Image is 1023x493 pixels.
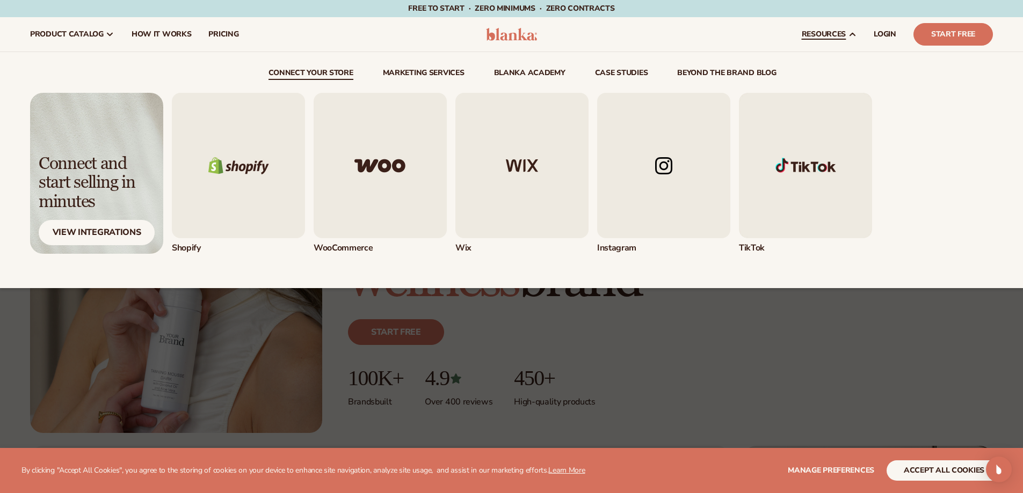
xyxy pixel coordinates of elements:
[739,93,872,238] img: Shopify Image 1
[788,465,874,475] span: Manage preferences
[314,93,447,254] a: Woo commerce logo. WooCommerce
[739,93,872,254] a: Shopify Image 1 TikTok
[986,457,1012,482] div: Open Intercom Messenger
[597,93,730,254] a: Instagram logo. Instagram
[30,30,104,39] span: product catalog
[793,17,865,51] a: resources
[132,30,192,39] span: How It Works
[208,30,238,39] span: pricing
[172,93,305,254] div: 1 / 5
[172,93,305,238] img: Shopify logo.
[739,93,872,254] div: 5 / 5
[455,93,589,254] div: 3 / 5
[200,17,247,51] a: pricing
[739,242,872,254] div: TikTok
[802,30,846,39] span: resources
[21,17,123,51] a: product catalog
[874,30,896,39] span: LOGIN
[123,17,200,51] a: How It Works
[455,93,589,238] img: Wix logo.
[39,220,155,245] div: View Integrations
[172,93,305,254] a: Shopify logo. Shopify
[788,460,874,481] button: Manage preferences
[269,69,353,80] a: connect your store
[30,93,163,254] a: Light background with shadow. Connect and start selling in minutes View Integrations
[314,93,447,254] div: 2 / 5
[455,242,589,254] div: Wix
[383,69,465,80] a: Marketing services
[21,466,585,475] p: By clicking "Accept All Cookies", you agree to the storing of cookies on your device to enhance s...
[494,69,565,80] a: Blanka Academy
[548,465,585,475] a: Learn More
[408,3,614,13] span: Free to start · ZERO minimums · ZERO contracts
[887,460,1002,481] button: accept all cookies
[39,154,155,211] div: Connect and start selling in minutes
[455,93,589,254] a: Wix logo. Wix
[314,93,447,238] img: Woo commerce logo.
[677,69,776,80] a: beyond the brand blog
[865,17,905,51] a: LOGIN
[913,23,993,46] a: Start Free
[314,242,447,254] div: WooCommerce
[172,242,305,254] div: Shopify
[595,69,648,80] a: case studies
[486,28,537,41] img: logo
[597,93,730,254] div: 4 / 5
[597,93,730,238] img: Instagram logo.
[597,242,730,254] div: Instagram
[30,93,163,254] img: Light background with shadow.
